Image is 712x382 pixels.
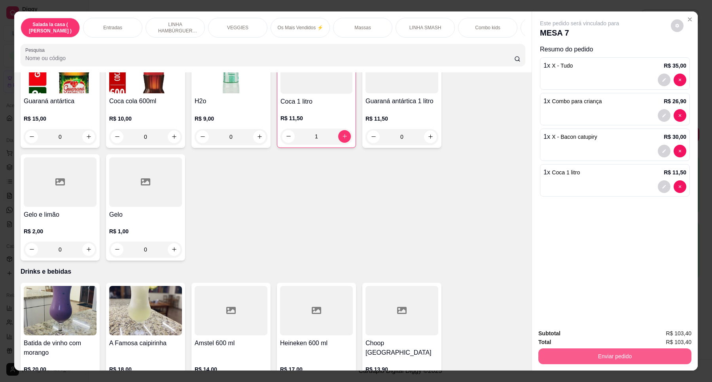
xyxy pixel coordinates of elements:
button: increase-product-quantity [424,130,437,143]
h4: Amstel 600 ml [195,339,267,348]
p: 1 x [543,61,573,70]
p: R$ 13,90 [365,365,438,373]
p: Drinks e bebidas [21,267,525,276]
button: increase-product-quantity [168,130,180,143]
h4: Gelo [109,210,182,219]
p: Massas [354,25,371,31]
p: Este pedido será vinculado para [540,19,619,27]
button: decrease-product-quantity [25,243,38,256]
button: decrease-product-quantity [282,130,295,143]
img: product-image [24,286,97,335]
strong: Subtotal [538,330,561,337]
p: R$ 2,00 [24,227,97,235]
span: X - Bacon catupiry [552,134,597,140]
button: decrease-product-quantity [674,109,686,122]
button: decrease-product-quantity [367,130,380,143]
button: decrease-product-quantity [674,180,686,193]
button: decrease-product-quantity [658,145,670,157]
button: decrease-product-quantity [658,74,670,86]
p: R$ 20,00 [24,365,97,373]
button: increase-product-quantity [253,130,266,143]
p: Os Mais Vendidos ⚡️ [277,25,323,31]
button: increase-product-quantity [168,243,180,256]
span: Coca 1 litro [552,169,580,176]
p: Resumo do pedido [540,45,690,54]
p: R$ 9,00 [195,115,267,123]
p: R$ 26,90 [664,97,686,105]
button: decrease-product-quantity [671,19,684,32]
strong: Total [538,339,551,345]
h4: Batida de vinho com morango [24,339,97,357]
h4: Coca cola 600ml [109,96,182,106]
p: 1 x [543,168,580,177]
span: R$ 103,40 [666,329,691,338]
p: VEGGIES [227,25,248,31]
button: decrease-product-quantity [658,180,670,193]
input: Pesquisa [25,54,514,62]
p: 1 x [543,96,602,106]
h4: Gelo e limão [24,210,97,219]
p: R$ 11,50 [365,115,438,123]
p: R$ 11,50 [280,114,352,122]
button: increase-product-quantity [82,130,95,143]
p: R$ 18,00 [109,365,182,373]
p: 1 x [543,132,597,142]
h4: Guaraná antártica [24,96,97,106]
button: Enviar pedido [538,348,691,364]
h4: Heineken 600 ml [280,339,353,348]
p: Entradas [103,25,122,31]
button: Close [684,13,696,26]
h4: Coca 1 litro [280,97,352,106]
p: MESA 7 [540,27,619,38]
p: R$ 17,00 [280,365,353,373]
p: R$ 30,00 [664,133,686,141]
h4: Choop [GEOGRAPHIC_DATA] [365,339,438,357]
img: product-image [109,286,182,335]
p: R$ 10,00 [109,115,182,123]
p: Salada la casa ( [PERSON_NAME] ) [27,21,73,34]
span: Combo para criança [552,98,602,104]
p: R$ 11,50 [664,168,686,176]
button: decrease-product-quantity [674,145,686,157]
button: increase-product-quantity [82,243,95,256]
button: decrease-product-quantity [658,109,670,122]
p: LINHA SMASH [409,25,441,31]
p: R$ 15,00 [24,115,97,123]
button: increase-product-quantity [338,130,351,143]
p: R$ 35,00 [664,62,686,70]
p: LINHA HAMBÚRGUER ANGUS [152,21,198,34]
h4: H2o [195,96,267,106]
span: R$ 103,40 [666,338,691,346]
p: R$ 14,00 [195,365,267,373]
h4: Guaraná antártica 1 litro [365,96,438,106]
button: decrease-product-quantity [111,243,123,256]
label: Pesquisa [25,47,47,53]
button: decrease-product-quantity [196,130,209,143]
h4: A Famosa caipirinha [109,339,182,348]
button: decrease-product-quantity [111,130,123,143]
button: decrease-product-quantity [674,74,686,86]
p: Combo kids [475,25,500,31]
p: R$ 1,00 [109,227,182,235]
button: decrease-product-quantity [25,130,38,143]
span: X - Tudo [552,62,573,69]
